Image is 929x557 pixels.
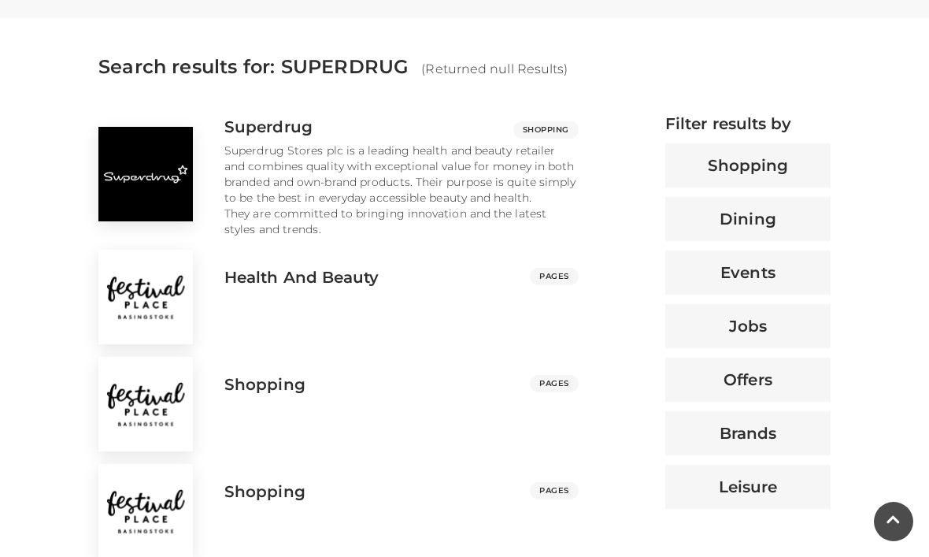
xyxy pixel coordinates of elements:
button: Dining [665,197,831,241]
p: Superdrug Stores plc is a leading health and beauty retailer and combines quality with exceptiona... [224,143,579,237]
button: Shopping [665,143,831,188]
a: Superdrug Shopping Superdrug Stores plc is a leading health and beauty retailer and combines qual... [87,114,590,237]
button: Leisure [665,465,831,509]
button: Offers [665,358,831,402]
h3: Shopping [224,375,305,394]
span: Search results for: SUPERDRUG [98,55,409,78]
a: health and beauty Health And Beauty PAGES [87,237,590,344]
h3: Shopping [224,482,305,501]
a: shopping Shopping PAGES [87,344,590,451]
h3: Superdrug [224,117,313,136]
button: Jobs [665,304,831,348]
span: (Returned null Results) [421,61,568,76]
span: PAGES [530,375,579,392]
img: health and beauty [98,250,193,344]
span: Shopping [513,121,579,139]
h4: Filter results by [665,114,831,133]
span: PAGES [530,482,579,499]
span: PAGES [530,268,579,285]
h3: Health And Beauty [224,268,379,287]
button: Brands [665,411,831,455]
img: shopping [98,357,193,451]
button: Events [665,251,831,295]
